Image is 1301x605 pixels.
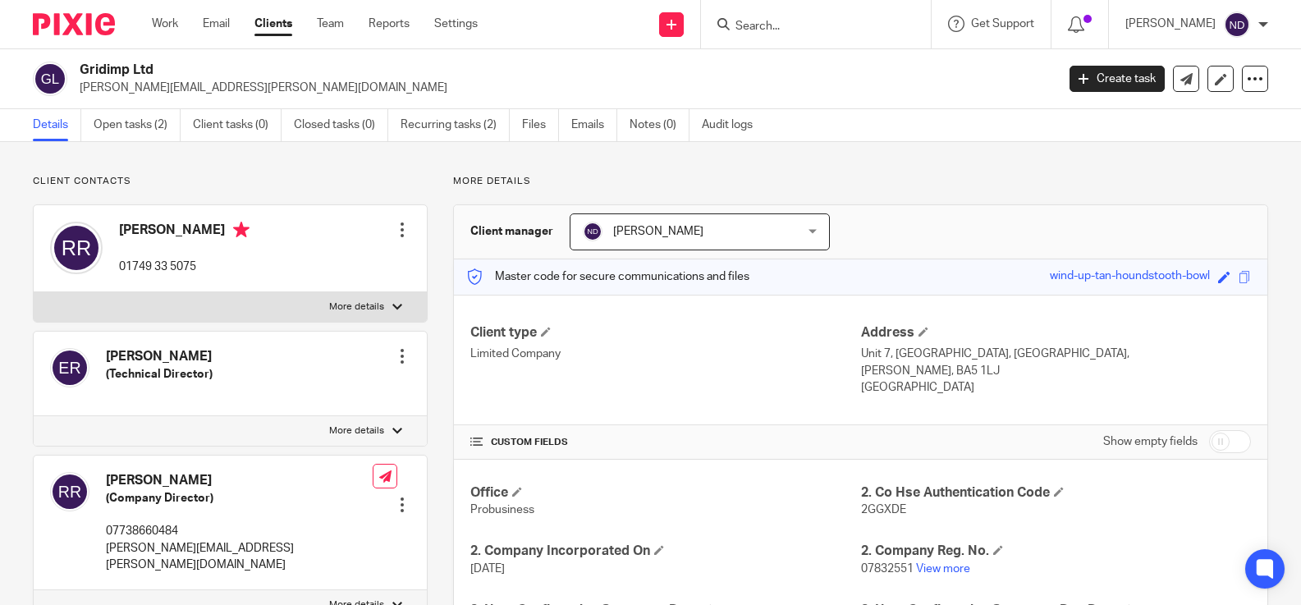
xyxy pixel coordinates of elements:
[861,363,1251,379] p: [PERSON_NAME], BA5 1LJ
[734,20,882,34] input: Search
[453,175,1268,188] p: More details
[233,222,250,238] i: Primary
[1224,11,1250,38] img: svg%3E
[203,16,230,32] a: Email
[861,346,1251,362] p: Unit 7, [GEOGRAPHIC_DATA], [GEOGRAPHIC_DATA],
[329,424,384,438] p: More details
[94,109,181,141] a: Open tasks (2)
[106,472,373,489] h4: [PERSON_NAME]
[106,348,213,365] h4: [PERSON_NAME]
[522,109,559,141] a: Files
[916,563,970,575] a: View more
[193,109,282,141] a: Client tasks (0)
[571,109,617,141] a: Emails
[861,563,914,575] span: 07832551
[470,484,860,502] h4: Office
[317,16,344,32] a: Team
[434,16,478,32] a: Settings
[470,324,860,341] h4: Client type
[861,379,1251,396] p: [GEOGRAPHIC_DATA]
[466,268,749,285] p: Master code for secure communications and files
[294,109,388,141] a: Closed tasks (0)
[33,109,81,141] a: Details
[470,223,553,240] h3: Client manager
[50,222,103,274] img: svg%3E
[971,18,1034,30] span: Get Support
[1125,16,1216,32] p: [PERSON_NAME]
[470,436,860,449] h4: CUSTOM FIELDS
[613,226,703,237] span: [PERSON_NAME]
[33,13,115,35] img: Pixie
[861,543,1251,560] h4: 2. Company Reg. No.
[33,175,428,188] p: Client contacts
[470,563,505,575] span: [DATE]
[861,324,1251,341] h4: Address
[152,16,178,32] a: Work
[50,472,89,511] img: svg%3E
[254,16,292,32] a: Clients
[470,504,534,516] span: Probusiness
[329,300,384,314] p: More details
[1070,66,1165,92] a: Create task
[80,62,852,79] h2: Gridimp Ltd
[861,484,1251,502] h4: 2. Co Hse Authentication Code
[119,222,250,242] h4: [PERSON_NAME]
[50,348,89,387] img: svg%3E
[630,109,689,141] a: Notes (0)
[33,62,67,96] img: svg%3E
[583,222,602,241] img: svg%3E
[401,109,510,141] a: Recurring tasks (2)
[119,259,250,275] p: 01749 33 5075
[470,346,860,362] p: Limited Company
[80,80,1045,96] p: [PERSON_NAME][EMAIL_ADDRESS][PERSON_NAME][DOMAIN_NAME]
[106,523,373,539] p: 07738660484
[369,16,410,32] a: Reports
[861,504,906,516] span: 2GGXDE
[106,366,213,383] h5: (Technical Director)
[106,490,373,506] h5: (Company Director)
[1050,268,1210,286] div: wind-up-tan-houndstooth-bowl
[702,109,765,141] a: Audit logs
[470,543,860,560] h4: 2. Company Incorporated On
[1103,433,1198,450] label: Show empty fields
[106,540,373,574] p: [PERSON_NAME][EMAIL_ADDRESS][PERSON_NAME][DOMAIN_NAME]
